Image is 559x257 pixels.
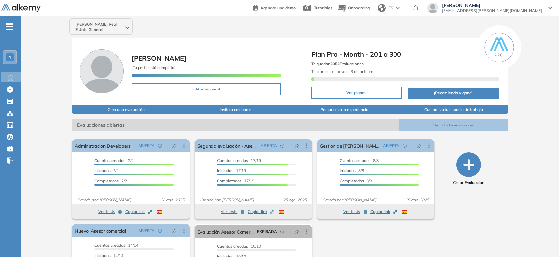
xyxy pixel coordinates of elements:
span: Copiar link [370,209,397,215]
span: Copiar link [248,209,274,215]
span: Cuentas creadas [217,244,248,249]
span: 25 ago. 2025 [280,197,309,203]
button: Customiza tu espacio de trabajo [399,105,508,114]
img: ESP [279,210,284,214]
span: Evaluaciones abiertas [72,119,399,131]
span: ABIERTA [261,143,277,149]
button: pushpin [167,225,182,236]
span: Cuentas creadas [94,158,125,163]
b: 3 de octubre [350,69,373,74]
span: pushpin [172,143,177,148]
img: Foto de perfil [80,49,124,93]
a: Administración Developers [75,139,130,152]
span: pushpin [172,228,177,233]
button: pushpin [290,141,304,151]
button: Ver tests [343,208,367,216]
span: 10/10 [217,244,261,249]
button: Ver tests [98,208,122,216]
span: EXPIRADA [257,229,277,235]
span: [PERSON_NAME] [132,54,186,62]
span: [PERSON_NAME] Real Estate General [75,22,124,32]
span: Y [9,55,12,60]
span: 17/19 [217,168,246,173]
span: Iniciadas [94,168,111,173]
span: Iniciadas [217,168,233,173]
span: Creado por: [PERSON_NAME] [320,197,379,203]
img: ESP [157,210,162,214]
button: pushpin [290,226,304,237]
button: pushpin [412,141,426,151]
span: Cuentas creadas [217,158,248,163]
button: Ver planes [311,87,402,99]
span: ABIERTA [138,228,155,234]
span: 8/8 [340,168,364,173]
span: 2/2 [94,158,134,163]
img: world [378,4,386,12]
a: Agendar una demo [253,3,296,11]
span: ¡Tu perfil está completo! [132,65,175,70]
span: Tu plan se renueva el [311,69,373,74]
button: Ver tests [221,208,244,216]
span: Onboarding [348,5,370,10]
span: 17/19 [217,158,261,163]
span: Crear Evaluación [453,180,484,186]
img: arrow [396,7,400,9]
button: Invita a colaborar [181,105,290,114]
span: 8/8 [340,158,379,163]
button: Ver todas las evaluaciones [399,119,508,131]
button: Crear Evaluación [453,152,484,186]
button: ¡Recomienda y gana! [408,88,499,99]
span: 17/19 [217,178,254,183]
span: [PERSON_NAME] [442,3,542,8]
b: 2952 [330,61,340,66]
a: Evaluación Asesor Comercial [197,225,254,238]
button: Copiar link [248,208,274,216]
span: Copiar link [125,209,152,215]
span: ES [388,5,393,11]
i: - [6,26,13,27]
button: Editar mi perfil [132,83,281,95]
span: pushpin [417,143,421,148]
span: check-circle [158,144,162,148]
button: Copiar link [125,208,152,216]
span: pushpin [294,229,299,234]
button: Onboarding [338,1,370,15]
span: ABIERTA [383,143,399,149]
span: [EMAIL_ADDRESS][PERSON_NAME][DOMAIN_NAME] [442,8,542,13]
button: pushpin [167,141,182,151]
span: Te quedan Evaluaciones [311,61,364,66]
span: Creado por: [PERSON_NAME] [75,197,134,203]
span: 8/8 [340,178,372,183]
span: Completados [217,178,241,183]
span: Tutoriales [314,5,332,10]
button: Personaliza la experiencia [290,105,399,114]
span: Agendar una demo [260,5,296,10]
span: Cuentas creadas [340,158,370,163]
span: 19 ago. 2025 [403,197,432,203]
span: field-time [280,230,284,234]
span: Iniciadas [340,168,356,173]
span: check-circle [280,144,284,148]
span: check-circle [403,144,407,148]
a: Gestión de [PERSON_NAME]. [320,139,380,152]
a: Segunda evaluación - Asesor Comercial. [197,139,258,152]
a: Nuevo. Asesor comercial [75,224,126,237]
span: Completados [340,178,364,183]
img: Logo [1,4,41,13]
span: Cuentas creadas [94,243,125,248]
span: ABIERTA [138,143,155,149]
button: Crea una evaluación [72,105,181,114]
span: 14/14 [94,243,138,248]
div: Widget de chat [526,225,559,257]
span: Creado por: [PERSON_NAME] [197,197,257,203]
span: pushpin [294,143,299,148]
span: check-circle [158,229,162,233]
span: Plan Pro - Month - 201 a 300 [311,49,499,59]
span: 2/2 [94,168,119,173]
iframe: Chat Widget [526,225,559,257]
span: Completados [94,178,119,183]
span: 28 ago. 2025 [158,197,187,203]
button: Copiar link [370,208,397,216]
img: ESP [402,210,407,214]
span: 2/2 [94,178,127,183]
